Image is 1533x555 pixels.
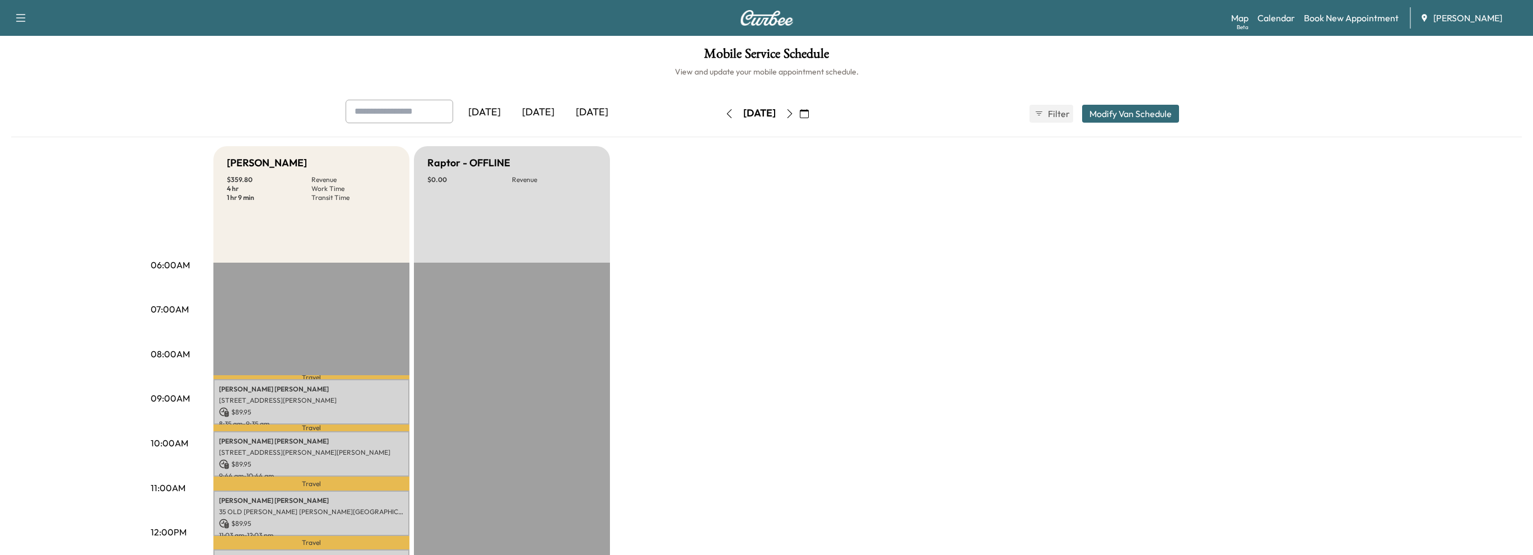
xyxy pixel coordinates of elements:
div: [DATE] [458,100,511,125]
p: Travel [213,425,409,431]
p: [PERSON_NAME] [PERSON_NAME] [219,437,404,446]
p: Revenue [512,175,597,184]
p: [STREET_ADDRESS][PERSON_NAME][PERSON_NAME] [219,448,404,457]
span: [PERSON_NAME] [1433,11,1502,25]
p: 9:44 am - 10:44 am [219,472,404,481]
h5: Raptor - OFFLINE [427,155,510,171]
p: $ 89.95 [219,519,404,529]
p: Revenue [311,175,396,184]
img: Curbee Logo [740,10,794,26]
p: 12:00PM [151,525,187,539]
span: Filter [1048,107,1068,120]
div: Beta [1237,23,1248,31]
p: 11:00AM [151,481,185,495]
p: 08:00AM [151,347,190,361]
p: [STREET_ADDRESS][PERSON_NAME] [219,396,404,405]
p: $ 359.80 [227,175,311,184]
p: [PERSON_NAME] [PERSON_NAME] [219,496,404,505]
p: Travel [213,375,409,379]
p: 09:00AM [151,391,190,405]
a: MapBeta [1231,11,1248,25]
h5: [PERSON_NAME] [227,155,307,171]
p: 35 OLD [PERSON_NAME] [PERSON_NAME][GEOGRAPHIC_DATA], [GEOGRAPHIC_DATA], [GEOGRAPHIC_DATA] [219,507,404,516]
h1: Mobile Service Schedule [11,47,1522,66]
p: 1 hr 9 min [227,193,311,202]
button: Modify Van Schedule [1082,105,1179,123]
div: [DATE] [743,106,776,120]
div: [DATE] [511,100,565,125]
p: 11:03 am - 12:03 pm [219,531,404,540]
p: 10:00AM [151,436,188,450]
p: Travel [213,536,409,549]
p: [PERSON_NAME] [PERSON_NAME] [219,385,404,394]
p: Travel [213,477,409,491]
p: 07:00AM [151,302,189,316]
a: Calendar [1257,11,1295,25]
a: Book New Appointment [1304,11,1399,25]
div: [DATE] [565,100,619,125]
button: Filter [1029,105,1073,123]
p: Work Time [311,184,396,193]
p: $ 89.95 [219,459,404,469]
h6: View and update your mobile appointment schedule. [11,66,1522,77]
p: Transit Time [311,193,396,202]
p: 4 hr [227,184,311,193]
p: $ 0.00 [427,175,512,184]
p: 06:00AM [151,258,190,272]
p: $ 89.95 [219,407,404,417]
p: 8:35 am - 9:35 am [219,419,404,428]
